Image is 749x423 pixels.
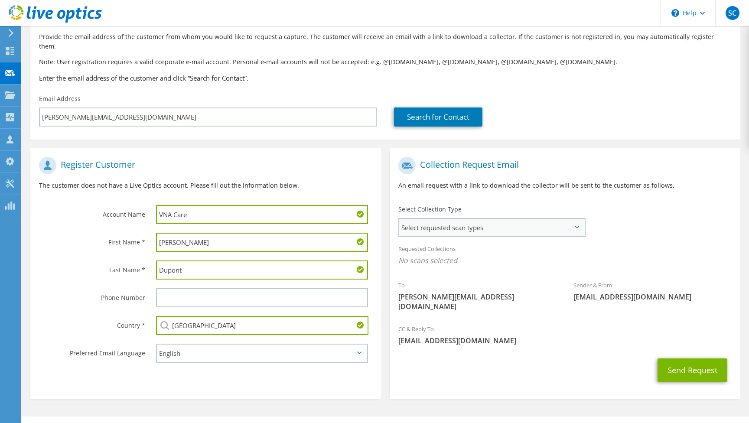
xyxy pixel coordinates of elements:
p: An email request with a link to download the collector will be sent to the customer as follows. [398,181,732,190]
label: Preferred Email Language [39,344,145,358]
label: Email Address [39,94,81,103]
div: To [390,276,565,316]
span: [EMAIL_ADDRESS][DOMAIN_NAME] [398,336,732,345]
label: Account Name [39,205,145,219]
svg: \n [671,9,679,17]
span: [PERSON_NAME][EMAIL_ADDRESS][DOMAIN_NAME] [398,292,556,311]
h1: Collection Request Email [398,157,727,174]
div: Sender & From [565,276,740,306]
div: Requested Collections [390,240,740,272]
label: Phone Number [39,288,145,302]
h1: Register Customer [39,157,368,174]
label: Country * [39,316,145,330]
label: Last Name * [39,260,145,274]
p: The customer does not have a Live Optics account. Please fill out the information below. [39,181,372,190]
span: Select requested scan types [399,219,585,236]
h3: Enter the email address of the customer and click “Search for Contact”. [39,73,732,83]
div: CC & Reply To [390,320,740,350]
label: Select Collection Type [398,205,462,214]
a: Search for Contact [394,107,482,127]
p: Provide the email address of the customer from whom you would like to request a capture. The cust... [39,32,732,51]
button: Send Request [658,358,727,382]
span: [EMAIL_ADDRESS][DOMAIN_NAME] [573,292,731,302]
p: Note: User registration requires a valid corporate e-mail account. Personal e-mail accounts will ... [39,57,732,67]
span: No scans selected [398,256,732,265]
label: First Name * [39,233,145,247]
span: SC [726,6,739,20]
